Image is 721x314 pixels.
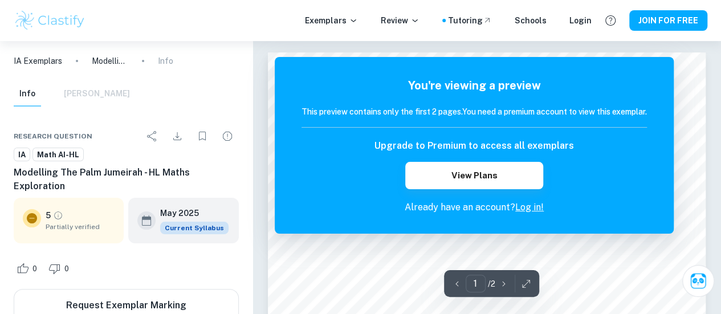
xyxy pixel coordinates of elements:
a: Log in! [515,202,544,213]
span: Math AI-HL [33,149,83,161]
div: This exemplar is based on the current syllabus. Feel free to refer to it for inspiration/ideas wh... [160,222,229,234]
p: Modelling The Palm Jumeirah - HL Maths Exploration [92,55,128,67]
button: JOIN FOR FREE [629,10,707,31]
div: Download [166,125,189,148]
h5: You're viewing a preview [302,77,647,94]
h6: Upgrade to Premium to access all exemplars [374,139,574,153]
button: Ask Clai [682,265,714,297]
div: Bookmark [191,125,214,148]
span: Research question [14,131,92,141]
span: 0 [26,263,43,275]
a: Math AI-HL [32,148,84,162]
p: 5 [46,209,51,222]
div: Like [14,259,43,278]
a: Login [569,14,592,27]
a: IA [14,148,30,162]
h6: Request Exemplar Marking [66,299,186,312]
div: Dislike [46,259,75,278]
a: Grade partially verified [53,210,63,221]
a: IA Exemplars [14,55,62,67]
p: Already have an account? [302,201,647,214]
button: View Plans [405,162,543,189]
span: Current Syllabus [160,222,229,234]
p: Info [158,55,173,67]
p: Review [381,14,419,27]
div: Share [141,125,164,148]
span: Partially verified [46,222,115,232]
div: Report issue [216,125,239,148]
p: Exemplars [305,14,358,27]
button: Help and Feedback [601,11,620,30]
img: Clastify logo [14,9,86,32]
span: 0 [58,263,75,275]
h6: Modelling The Palm Jumeirah - HL Maths Exploration [14,166,239,193]
a: Schools [515,14,547,27]
button: Info [14,81,41,107]
h6: This preview contains only the first 2 pages. You need a premium account to view this exemplar. [302,105,647,118]
span: IA [14,149,30,161]
p: / 2 [488,278,495,290]
h6: May 2025 [160,207,219,219]
a: Tutoring [448,14,492,27]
